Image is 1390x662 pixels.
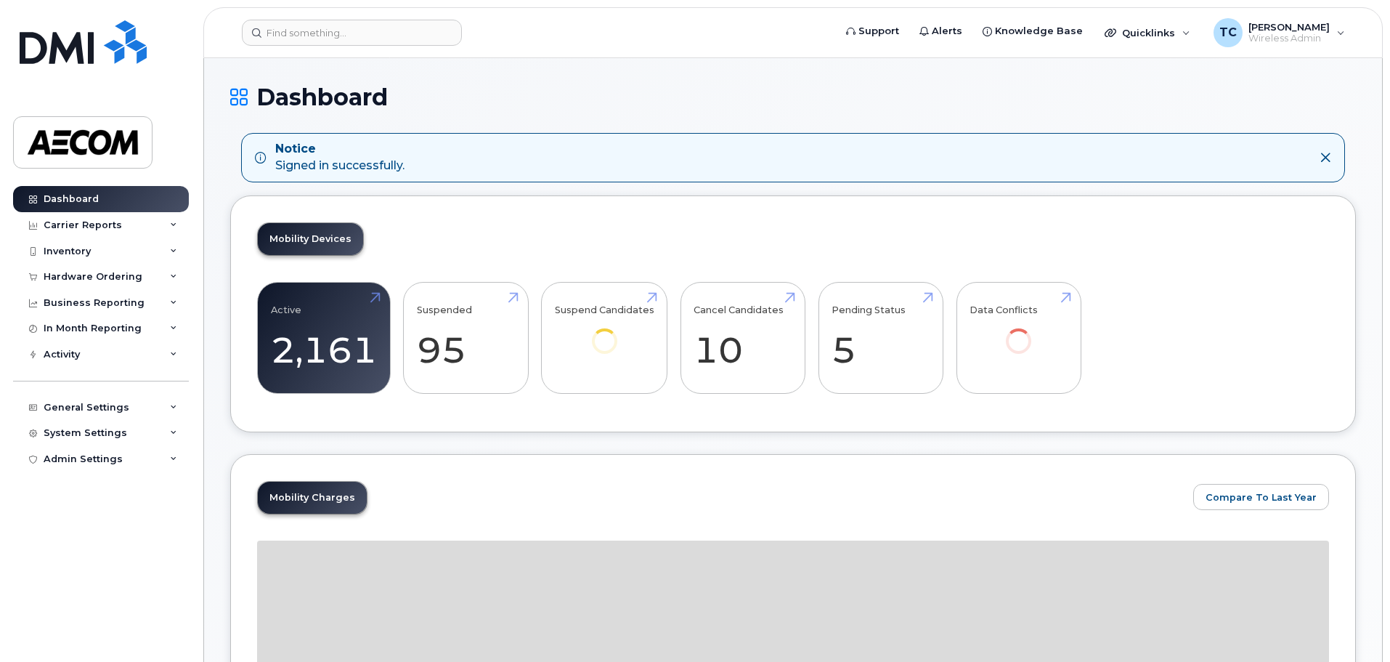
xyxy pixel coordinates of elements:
a: Suspend Candidates [555,290,654,374]
span: Compare To Last Year [1206,491,1317,504]
div: Signed in successfully. [275,141,405,174]
button: Compare To Last Year [1193,484,1329,510]
a: Mobility Devices [258,223,363,255]
a: Mobility Charges [258,482,367,514]
a: Suspended 95 [417,290,515,386]
a: Active 2,161 [271,290,377,386]
a: Cancel Candidates 10 [694,290,792,386]
a: Pending Status 5 [832,290,930,386]
h1: Dashboard [230,84,1356,110]
a: Data Conflicts [970,290,1068,374]
strong: Notice [275,141,405,158]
